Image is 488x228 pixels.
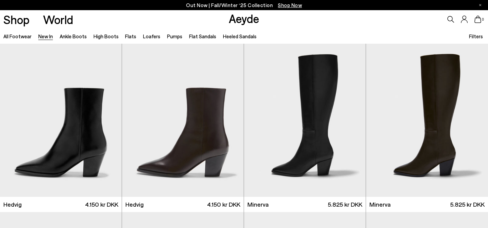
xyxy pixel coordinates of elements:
[278,2,302,8] span: Navigate to /collections/new-in
[247,200,269,209] span: Minerva
[125,33,136,39] a: Flats
[143,33,160,39] a: Loafers
[85,200,118,209] span: 4.150 kr DKK
[3,14,29,25] a: Shop
[450,200,485,209] span: 5.825 kr DKK
[328,200,362,209] span: 5.825 kr DKK
[474,16,481,23] a: 0
[94,33,119,39] a: High Boots
[38,33,53,39] a: New In
[369,200,391,209] span: Minerva
[186,1,302,9] p: Out Now | Fall/Winter ‘25 Collection
[366,44,488,196] img: Minerva High Cowboy Boots
[43,14,73,25] a: World
[125,200,144,209] span: Hedvig
[469,33,483,39] span: Filters
[207,200,240,209] span: 4.150 kr DKK
[223,33,257,39] a: Heeled Sandals
[189,33,216,39] a: Flat Sandals
[122,197,244,212] a: Hedvig 4.150 kr DKK
[244,197,366,212] a: Minerva 5.825 kr DKK
[122,44,244,196] img: Hedvig Cowboy Ankle Boots
[481,18,485,21] span: 0
[244,44,366,196] img: Minerva High Cowboy Boots
[60,33,87,39] a: Ankle Boots
[3,33,32,39] a: All Footwear
[366,197,488,212] a: Minerva 5.825 kr DKK
[229,11,259,25] a: Aeyde
[167,33,182,39] a: Pumps
[3,200,22,209] span: Hedvig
